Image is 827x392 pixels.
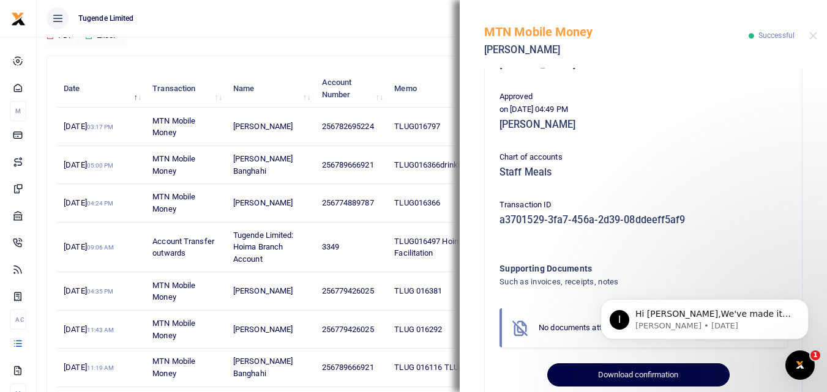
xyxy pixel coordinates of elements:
[582,273,827,359] iframe: Intercom notifications message
[87,244,114,251] small: 09:06 AM
[64,242,114,251] span: [DATE]
[500,119,787,131] h5: [PERSON_NAME]
[233,154,293,176] span: [PERSON_NAME] Banghahi
[87,288,114,295] small: 04:35 PM
[394,122,440,131] span: TLUG016797
[152,154,195,176] span: MTN Mobile Money
[64,363,114,372] span: [DATE]
[233,286,293,295] span: [PERSON_NAME]
[809,32,817,40] button: Close
[500,199,787,212] p: Transaction ID
[322,286,374,295] span: 256779426025
[233,357,293,378] span: [PERSON_NAME] Banghahi
[152,116,195,138] span: MTN Mobile Money
[152,357,195,378] span: MTN Mobile Money
[500,262,738,275] h4: Supporting Documents
[785,350,815,380] iframe: Intercom live chat
[322,242,339,251] span: 3349
[87,124,114,130] small: 03:17 PM
[315,70,387,108] th: Account Number: activate to sort column ascending
[233,231,294,264] span: Tugende Limited: Hoima Branch Account
[810,350,820,360] span: 1
[500,166,787,179] h5: Staff Meals
[64,325,114,334] span: [DATE]
[226,70,315,108] th: Name: activate to sort column ascending
[233,122,293,131] span: [PERSON_NAME]
[484,24,749,39] h5: MTN Mobile Money
[394,198,440,207] span: TLUG016366
[500,214,787,226] h5: a3701529-3fa7-456a-2d39-08ddeeff5af9
[484,44,749,56] h5: [PERSON_NAME]
[322,122,374,131] span: 256782695224
[87,364,114,371] small: 11:19 AM
[64,198,113,207] span: [DATE]
[394,237,541,258] span: TLUG016497 Hoima Sales Training Lunch Facilitation
[500,103,787,116] p: on [DATE] 04:49 PM
[322,160,374,169] span: 256789666921
[322,198,374,207] span: 256774889787
[322,363,374,372] span: 256789666921
[64,122,113,131] span: [DATE]
[500,151,787,164] p: Chart of accounts
[146,70,226,108] th: Transaction: activate to sort column ascending
[11,13,26,23] a: logo-small logo-large logo-large
[152,237,214,258] span: Account Transfer outwards
[394,160,552,169] span: TLUG016366drinkingwatertealeavesTPsugar
[394,363,492,372] span: TLUG 016116 TLUG 016192
[87,327,114,333] small: 11:43 AM
[73,13,139,24] span: Tugende Limited
[152,319,195,340] span: MTN Mobile Money
[11,12,26,26] img: logo-small
[57,70,146,108] th: Date: activate to sort column descending
[152,192,195,213] span: MTN Mobile Money
[539,323,623,332] span: No documents attached
[322,325,374,334] span: 256779426025
[64,160,113,169] span: [DATE]
[394,286,442,295] span: TLUG 016381
[64,286,113,295] span: [DATE]
[152,281,195,302] span: MTN Mobile Money
[500,275,738,289] h4: Such as invoices, receipts, notes
[87,162,114,169] small: 05:00 PM
[758,31,795,40] span: Successful
[87,200,114,207] small: 04:24 PM
[10,309,26,330] li: Ac
[233,198,293,207] span: [PERSON_NAME]
[10,101,26,121] li: M
[233,325,293,334] span: [PERSON_NAME]
[547,363,729,386] button: Download confirmation
[387,70,559,108] th: Memo: activate to sort column ascending
[500,91,787,103] p: Approved
[394,325,442,334] span: TLUG 016292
